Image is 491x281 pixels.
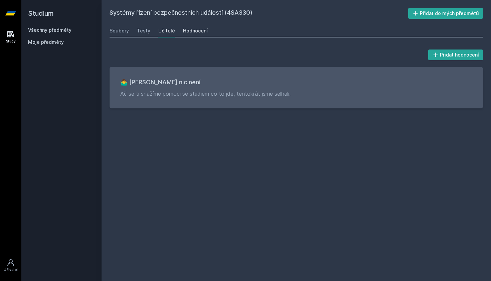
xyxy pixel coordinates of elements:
button: Přidat do mých předmětů [408,8,483,19]
a: Uživatel [1,255,20,276]
div: Soubory [110,27,129,34]
a: Učitelé [158,24,175,37]
span: Moje předměty [28,39,64,45]
a: Testy [137,24,150,37]
div: Učitelé [158,27,175,34]
button: Přidat hodnocení [428,50,483,60]
div: Testy [137,27,150,34]
div: Study [6,39,16,44]
div: Uživatel [4,267,18,272]
h2: Systémy řízení bezpečnostních událostí (4SA330) [110,8,408,19]
a: Soubory [110,24,129,37]
h3: 🤷‍♂️ [PERSON_NAME] nic není [120,78,472,87]
p: Ač se ti snažíme pomoci se studiem co to jde, tentokrát jsme selhali. [120,90,472,98]
a: Hodnocení [183,24,208,37]
a: Study [1,27,20,47]
div: Hodnocení [183,27,208,34]
a: Všechny předměty [28,27,71,33]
